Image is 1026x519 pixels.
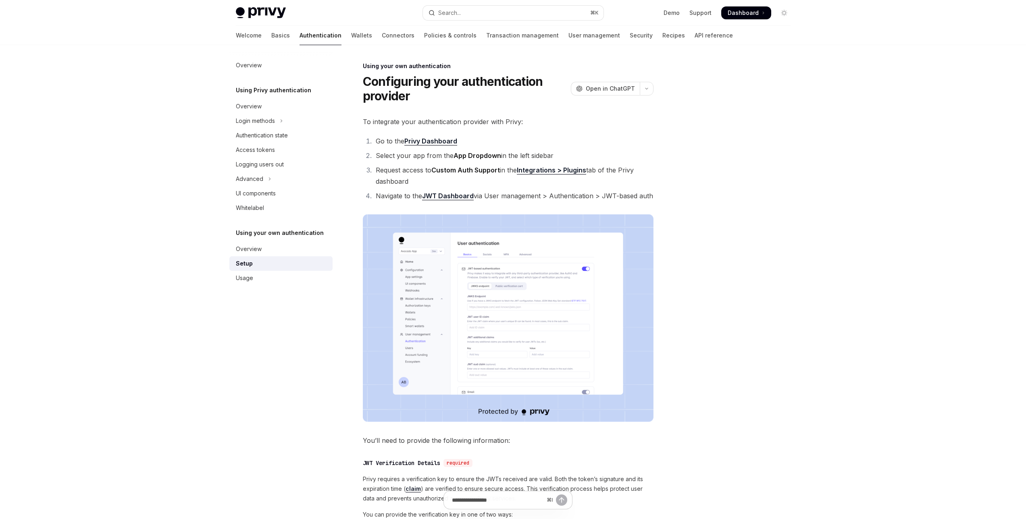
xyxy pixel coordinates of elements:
a: Authentication [300,26,341,45]
strong: App Dropdown [454,152,501,160]
a: Security [630,26,653,45]
a: Overview [229,99,333,114]
a: UI components [229,186,333,201]
a: Setup [229,256,333,271]
a: API reference [695,26,733,45]
a: Logging users out [229,157,333,172]
a: Support [689,9,712,17]
a: Transaction management [486,26,559,45]
a: Authentication state [229,128,333,143]
span: To integrate your authentication provider with Privy: [363,116,653,127]
div: required [443,459,472,467]
div: Setup [236,259,253,268]
button: Open search [423,6,604,20]
input: Ask a question... [452,491,543,509]
li: Navigate to the via User management > Authentication > JWT-based auth [373,190,653,201]
a: User management [568,26,620,45]
div: Search... [438,8,461,18]
a: Privy Dashboard [404,137,457,145]
a: Integrations > Plugins [517,166,586,174]
a: Usage [229,271,333,285]
a: Dashboard [721,6,771,19]
a: Connectors [382,26,414,45]
h5: Using your own authentication [236,228,324,238]
a: Whitelabel [229,201,333,215]
button: Open in ChatGPT [571,82,640,95]
img: JWT-based auth [363,214,653,422]
div: Access tokens [236,145,275,155]
span: You’ll need to provide the following information: [363,435,653,446]
div: Using your own authentication [363,62,653,70]
strong: Custom Auth Support [431,166,500,174]
a: Recipes [662,26,685,45]
h1: Configuring your authentication provider [363,74,568,103]
img: light logo [236,7,286,19]
a: Access tokens [229,143,333,157]
li: Select your app from the in the left sidebar [373,150,653,161]
li: Request access to in the tab of the Privy dashboard [373,164,653,187]
a: Demo [664,9,680,17]
div: JWT Verification Details [363,459,440,467]
span: Privy requires a verification key to ensure the JWTs received are valid. Both the token’s signatu... [363,474,653,503]
div: Whitelabel [236,203,264,213]
a: Policies & controls [424,26,477,45]
div: UI components [236,189,276,198]
div: Overview [236,244,262,254]
span: ⌘ K [590,10,599,16]
div: Authentication state [236,131,288,140]
h5: Using Privy authentication [236,85,311,95]
span: Open in ChatGPT [586,85,635,93]
a: Overview [229,58,333,73]
a: Wallets [351,26,372,45]
div: Overview [236,102,262,111]
button: Toggle Login methods section [229,114,333,128]
a: Basics [271,26,290,45]
strong: Privy Dashboard [404,137,457,145]
a: Overview [229,242,333,256]
button: Toggle dark mode [778,6,791,19]
span: Dashboard [728,9,759,17]
div: Logging users out [236,160,284,169]
div: Overview [236,60,262,70]
li: Go to the [373,135,653,147]
a: Welcome [236,26,262,45]
button: Toggle Advanced section [229,172,333,186]
button: Send message [556,494,567,506]
a: claim [406,485,421,492]
a: JWT Dashboard [422,192,474,200]
div: Usage [236,273,253,283]
div: Advanced [236,174,263,184]
div: Login methods [236,116,275,126]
